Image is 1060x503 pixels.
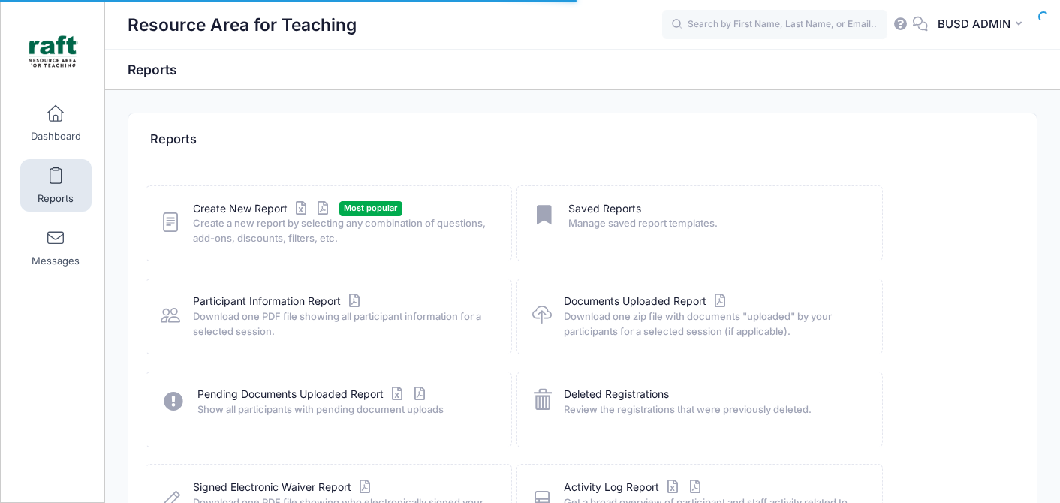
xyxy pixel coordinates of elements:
h1: Resource Area for Teaching [128,8,357,42]
span: Reports [38,192,74,205]
span: Manage saved report templates. [568,216,863,231]
a: Resource Area for Teaching [1,16,106,87]
a: Documents Uploaded Report [564,294,729,309]
span: Download one PDF file showing all participant information for a selected session. [193,309,492,339]
a: Reports [20,159,92,212]
a: Saved Reports [568,201,641,217]
span: Dashboard [31,130,81,143]
h4: Reports [150,119,197,161]
a: Create New Report [193,201,333,217]
a: Activity Log Report [564,480,704,495]
a: Deleted Registrations [564,387,669,402]
span: BUSD ADMIN [938,16,1010,32]
img: Resource Area for Teaching [26,23,82,80]
a: Messages [20,221,92,274]
span: Download one zip file with documents "uploaded" by your participants for a selected session (if a... [564,309,863,339]
span: Messages [32,255,80,267]
span: Create a new report by selecting any combination of questions, add-ons, discounts, filters, etc. [193,216,492,245]
a: Signed Electronic Waiver Report [193,480,374,495]
span: Show all participants with pending document uploads [197,402,492,417]
span: Review the registrations that were previously deleted. [564,402,863,417]
a: Dashboard [20,97,92,149]
h1: Reports [128,62,190,77]
span: Most popular [339,201,402,215]
button: BUSD ADMIN [928,8,1037,42]
input: Search by First Name, Last Name, or Email... [662,10,887,40]
a: Participant Information Report [193,294,363,309]
a: Pending Documents Uploaded Report [197,387,429,402]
